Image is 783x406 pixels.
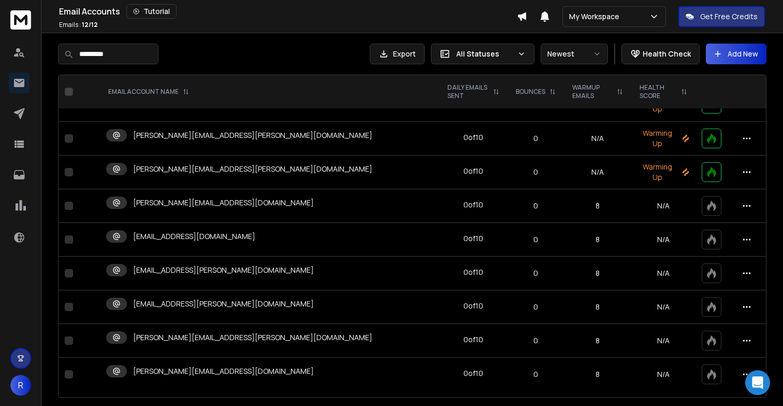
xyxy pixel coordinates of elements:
[564,122,631,156] td: N/A
[463,200,483,210] div: 0 of 10
[700,11,758,22] p: Get Free Credits
[564,189,631,223] td: 8
[541,44,608,64] button: Newest
[463,233,483,244] div: 0 of 10
[640,83,677,100] p: HEALTH SCORE
[463,334,483,345] div: 0 of 10
[621,44,700,64] button: Health Check
[637,128,689,149] p: Warming Up
[447,83,489,100] p: DAILY EMAILS SENT
[456,49,513,59] p: All Statuses
[564,156,631,189] td: N/A
[637,162,689,183] p: Warming Up
[572,83,612,100] p: WARMUP EMAILS
[133,366,314,376] p: [PERSON_NAME][EMAIL_ADDRESS][DOMAIN_NAME]
[463,132,483,143] div: 0 of 10
[514,133,558,144] p: 0
[514,302,558,312] p: 0
[463,267,483,277] div: 0 of 10
[133,299,314,309] p: [EMAIL_ADDRESS][PERSON_NAME][DOMAIN_NAME]
[516,88,545,96] p: BOUNCES
[133,265,314,275] p: [EMAIL_ADDRESS][PERSON_NAME][DOMAIN_NAME]
[643,49,691,59] p: Health Check
[514,201,558,211] p: 0
[59,21,98,29] p: Emails :
[133,332,372,343] p: [PERSON_NAME][EMAIL_ADDRESS][PERSON_NAME][DOMAIN_NAME]
[564,324,631,358] td: 8
[463,301,483,311] div: 0 of 10
[637,302,689,312] p: N/A
[463,368,483,379] div: 0 of 10
[706,44,766,64] button: Add New
[745,370,770,395] div: Open Intercom Messenger
[514,268,558,278] p: 0
[108,88,189,96] div: EMAIL ACCOUNT NAME
[82,20,98,29] span: 12 / 12
[370,44,425,64] button: Export
[10,375,31,396] button: R
[637,335,689,346] p: N/A
[564,257,631,290] td: 8
[678,6,765,27] button: Get Free Credits
[133,164,372,174] p: [PERSON_NAME][EMAIL_ADDRESS][PERSON_NAME][DOMAIN_NAME]
[514,167,558,177] p: 0
[514,335,558,346] p: 0
[133,231,255,242] p: [EMAIL_ADDRESS][DOMAIN_NAME]
[637,268,689,278] p: N/A
[126,4,177,19] button: Tutorial
[514,234,558,245] p: 0
[637,201,689,211] p: N/A
[564,223,631,257] td: 8
[637,234,689,245] p: N/A
[564,358,631,391] td: 8
[569,11,624,22] p: My Workspace
[637,369,689,380] p: N/A
[59,4,517,19] div: Email Accounts
[133,130,372,141] p: [PERSON_NAME][EMAIL_ADDRESS][PERSON_NAME][DOMAIN_NAME]
[463,166,483,176] div: 0 of 10
[514,369,558,380] p: 0
[133,198,314,208] p: [PERSON_NAME][EMAIL_ADDRESS][DOMAIN_NAME]
[564,290,631,324] td: 8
